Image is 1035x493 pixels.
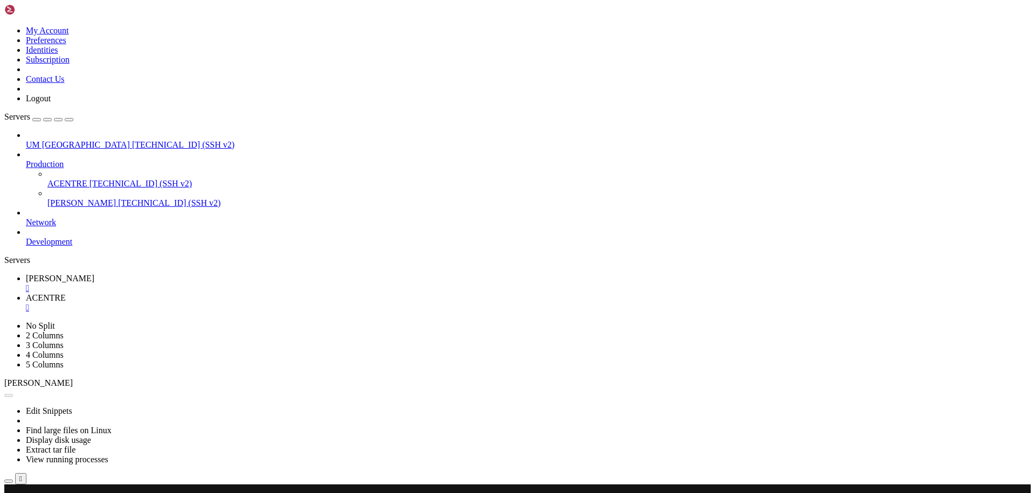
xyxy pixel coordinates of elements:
span: Development [26,237,72,246]
a: Preferences [26,36,66,45]
span: Production [26,159,64,169]
li: ACENTRE [TECHNICAL_ID] (SSH v2) [47,169,1031,189]
span: [TECHNICAL_ID] (SSH v2) [132,140,234,149]
a: 4 Columns [26,350,64,359]
span: Network [26,218,56,227]
span: [PERSON_NAME] [47,198,116,207]
li: UM [GEOGRAPHIC_DATA] [TECHNICAL_ID] (SSH v2) [26,130,1031,150]
a: Development [26,237,1031,247]
a: 2 Columns [26,331,64,340]
a: 5 Columns [26,360,64,369]
li: Network [26,208,1031,227]
span: [TECHNICAL_ID] (SSH v2) [118,198,220,207]
li: [PERSON_NAME] [TECHNICAL_ID] (SSH v2) [47,189,1031,208]
a: Servers [4,112,73,121]
span: ACENTRE [47,179,87,188]
span: [PERSON_NAME] [26,274,94,283]
div: Servers [4,255,1031,265]
a: Display disk usage [26,435,91,445]
button:  [15,473,26,484]
div:  [19,475,22,483]
a: Identities [26,45,58,54]
a: No Split [26,321,55,330]
a: UM [GEOGRAPHIC_DATA] [TECHNICAL_ID] (SSH v2) [26,140,1031,150]
a: STEPHEN [26,274,1031,293]
li: Development [26,227,1031,247]
span: ACENTRE [26,293,66,302]
span: UM [GEOGRAPHIC_DATA] [26,140,130,149]
span: Servers [4,112,30,121]
a: ACENTRE [TECHNICAL_ID] (SSH v2) [47,179,1031,189]
a: My Account [26,26,69,35]
a: 3 Columns [26,341,64,350]
a: ACENTRE [26,293,1031,313]
a: [PERSON_NAME] [TECHNICAL_ID] (SSH v2) [47,198,1031,208]
a: Subscription [26,55,70,64]
span: [PERSON_NAME] [4,378,73,387]
a:  [26,283,1031,293]
a: Production [26,159,1031,169]
li: Production [26,150,1031,208]
a:  [26,303,1031,313]
a: Edit Snippets [26,406,72,415]
img: Shellngn [4,4,66,15]
a: View running processes [26,455,108,464]
a: Logout [26,94,51,103]
a: Contact Us [26,74,65,84]
span: [TECHNICAL_ID] (SSH v2) [89,179,192,188]
a: Extract tar file [26,445,75,454]
a: Find large files on Linux [26,426,112,435]
a: Network [26,218,1031,227]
